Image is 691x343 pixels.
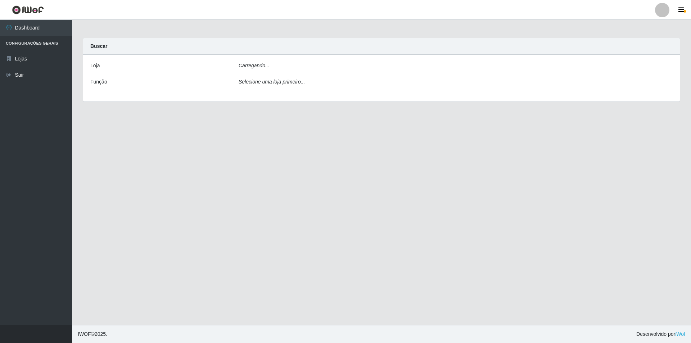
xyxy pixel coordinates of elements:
a: iWof [675,331,685,337]
strong: Buscar [90,43,107,49]
label: Loja [90,62,100,69]
i: Carregando... [239,63,270,68]
i: Selecione uma loja primeiro... [239,79,305,85]
img: CoreUI Logo [12,5,44,14]
span: IWOF [78,331,91,337]
span: Desenvolvido por [636,330,685,338]
span: © 2025 . [78,330,107,338]
label: Função [90,78,107,86]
